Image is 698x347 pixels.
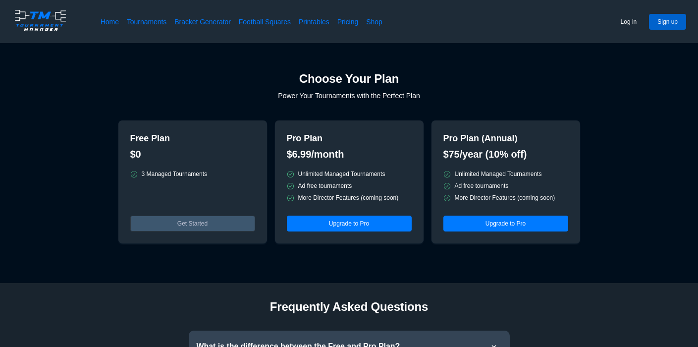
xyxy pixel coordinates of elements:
h2: Frequently Asked Questions [270,299,428,315]
h2: Pro Plan [287,132,412,144]
span: More Director Features (coming soon) [298,194,399,202]
button: Upgrade to Pro [443,216,568,231]
a: Football Squares [239,17,291,27]
a: Printables [299,17,329,27]
a: Home [101,17,119,27]
span: Ad free tournaments [455,182,509,190]
a: Tournaments [127,17,166,27]
span: More Director Features (coming soon) [455,194,555,202]
span: Ad free tournaments [298,182,352,190]
a: Pricing [337,17,358,27]
button: Log in [612,14,645,30]
h2: Choose Your Plan [299,71,399,87]
span: Power Your Tournaments with the Perfect Plan [278,91,420,101]
h2: $0 [130,148,255,160]
button: Sign up [649,14,686,30]
span: 3 Managed Tournaments [142,170,208,178]
h2: $75/year (10% off) [443,148,568,160]
span: Unlimited Managed Tournaments [298,170,385,178]
button: Upgrade to Pro [287,216,412,231]
h2: $6.99/month [287,148,412,160]
img: logo.ffa97a18e3bf2c7d.png [12,8,69,33]
h2: Pro Plan (Annual) [443,132,568,144]
a: Bracket Generator [174,17,231,27]
h2: Free Plan [130,132,255,144]
a: Shop [366,17,382,27]
span: Unlimited Managed Tournaments [455,170,542,178]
